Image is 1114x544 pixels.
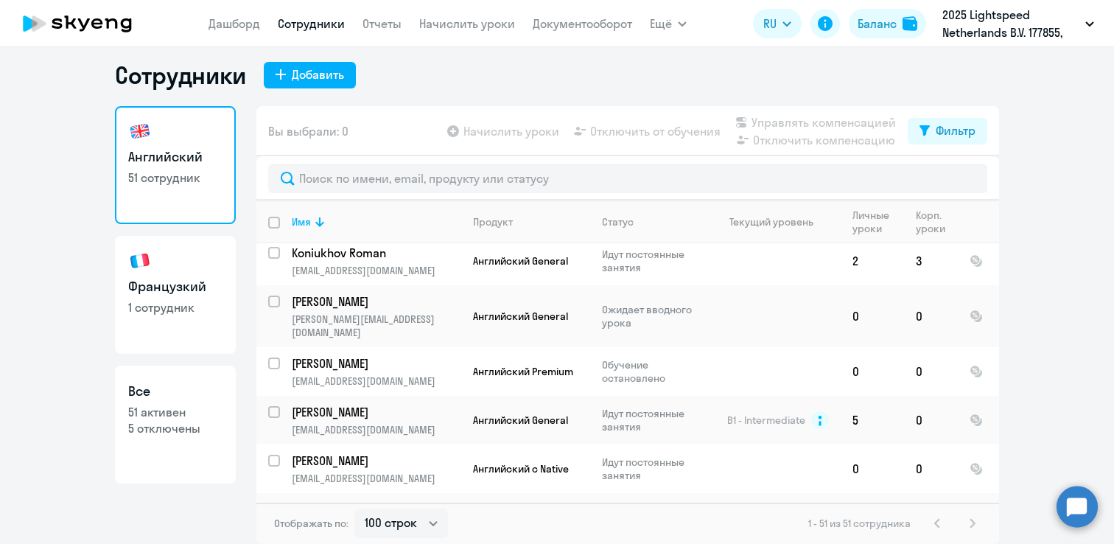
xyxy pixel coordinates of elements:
span: Ещё [650,15,672,32]
div: Баланс [858,15,897,32]
button: RU [753,9,802,38]
img: french [128,249,152,273]
a: [PERSON_NAME] [292,404,460,420]
p: [EMAIL_ADDRESS][DOMAIN_NAME] [292,423,460,436]
p: 51 активен [128,404,223,420]
div: Добавить [292,66,344,83]
button: Фильтр [908,118,987,144]
button: Ещё [650,9,687,38]
button: Добавить [264,62,356,88]
span: Английский General [473,254,568,268]
p: [PERSON_NAME] [292,293,458,310]
button: 2025 Lightspeed Netherlands B.V. 177855, [GEOGRAPHIC_DATA], ООО [935,6,1101,41]
p: Идут постоянные занятия [602,456,703,482]
td: 3 [904,237,958,285]
a: Дашборд [209,16,260,31]
p: [EMAIL_ADDRESS][DOMAIN_NAME] [292,472,460,485]
div: Текущий уровень [729,215,813,229]
td: 0 [904,444,958,493]
td: 0 [841,444,904,493]
a: Все51 активен5 отключены [115,366,236,484]
a: Начислить уроки [419,16,515,31]
p: [EMAIL_ADDRESS][DOMAIN_NAME] [292,264,460,277]
button: Балансbalance [849,9,926,38]
a: Английский51 сотрудник [115,106,236,224]
span: 1 - 51 из 51 сотрудника [808,517,911,530]
p: Ожидает вводного урока [602,303,703,329]
a: Koniukhov Roman [292,245,460,261]
a: [PERSON_NAME] [292,453,460,469]
p: [PERSON_NAME] [292,501,458,517]
div: Личные уроки [852,209,903,235]
p: Koniukhov Roman [292,245,458,261]
div: Текущий уровень [715,215,840,229]
a: Документооборот [533,16,632,31]
h3: Все [128,382,223,401]
span: Английский с Native [473,462,569,475]
span: Английский Premium [473,365,573,378]
img: balance [903,16,917,31]
h3: Английский [128,147,223,167]
td: 0 [841,347,904,396]
p: [PERSON_NAME][EMAIL_ADDRESS][DOMAIN_NAME] [292,313,460,339]
a: Сотрудники [278,16,345,31]
p: Идут постоянные занятия [602,407,703,433]
div: Имя [292,215,460,229]
span: Английский General [473,310,568,323]
div: Продукт [473,215,513,229]
p: 5 отключены [128,420,223,436]
p: 1 сотрудник [128,299,223,315]
td: 0 [841,285,904,347]
input: Поиск по имени, email, продукту или статусу [268,164,987,193]
p: [EMAIL_ADDRESS][DOMAIN_NAME] [292,374,460,388]
a: Отчеты [362,16,402,31]
p: [PERSON_NAME] [292,453,458,469]
a: [PERSON_NAME] [292,355,460,372]
p: Идут постоянные занятия [602,248,703,274]
a: Французкий1 сотрудник [115,236,236,354]
span: Отображать по: [274,517,348,530]
p: [PERSON_NAME] [292,355,458,372]
td: 5 [841,396,904,444]
img: english [128,119,152,143]
span: Вы выбрали: 0 [268,122,348,140]
div: Статус [602,215,634,229]
div: Фильтр [936,122,975,139]
span: B1 - Intermediate [727,414,805,427]
p: 2025 Lightspeed Netherlands B.V. 177855, [GEOGRAPHIC_DATA], ООО [942,6,1079,41]
div: Имя [292,215,311,229]
span: Английский General [473,414,568,427]
p: Обучение остановлено [602,358,703,385]
span: RU [763,15,777,32]
p: [PERSON_NAME] [292,404,458,420]
div: Корп. уроки [916,209,957,235]
td: 0 [904,396,958,444]
h3: Французкий [128,277,223,296]
p: 51 сотрудник [128,170,223,186]
h1: Сотрудники [115,60,246,90]
td: 0 [904,347,958,396]
a: [PERSON_NAME] [292,293,460,310]
td: 0 [904,285,958,347]
a: [PERSON_NAME] [292,501,460,517]
td: 2 [841,237,904,285]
